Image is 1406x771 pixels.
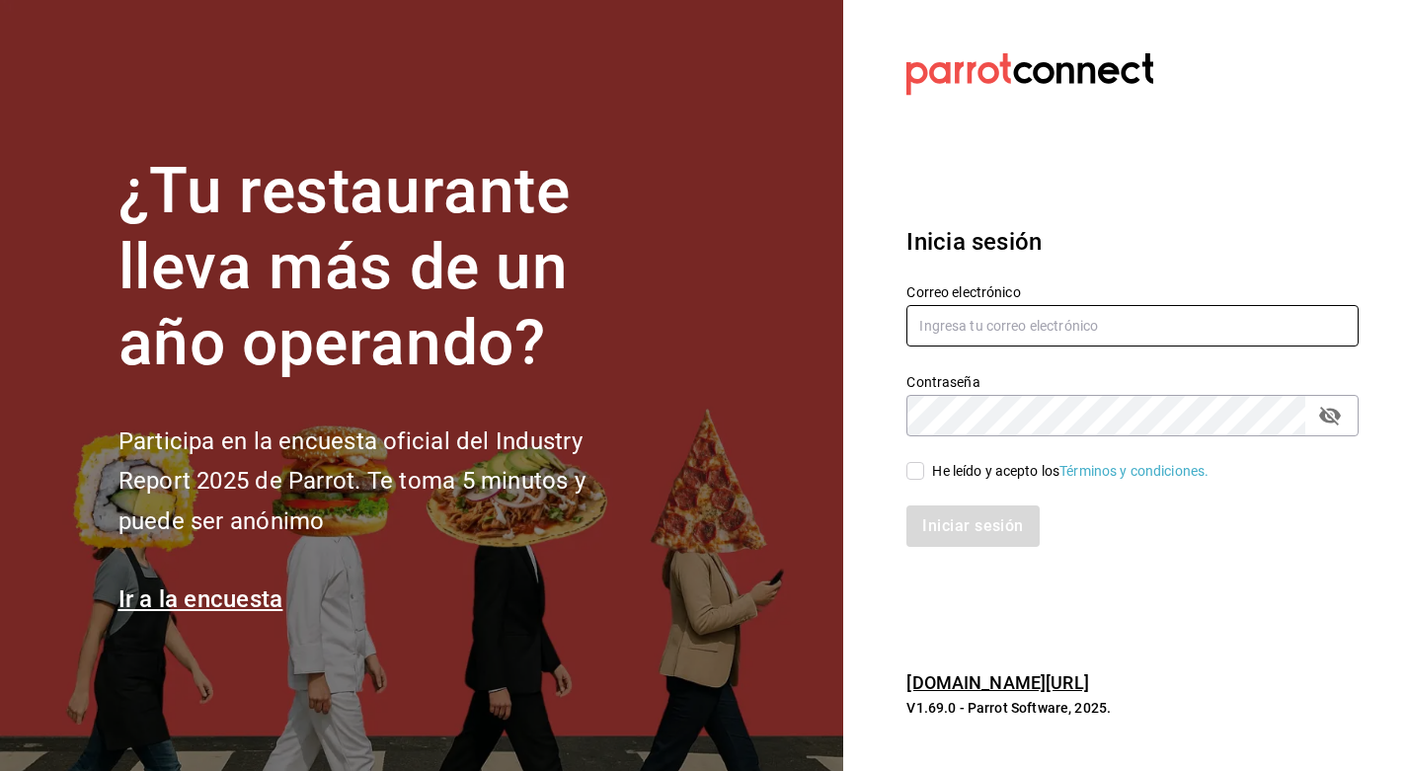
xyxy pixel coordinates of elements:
[1059,463,1209,479] a: Términos y condiciones.
[1313,399,1347,432] button: passwordField
[906,305,1359,347] input: Ingresa tu correo electrónico
[118,154,652,381] h1: ¿Tu restaurante lleva más de un año operando?
[932,461,1209,482] div: He leído y acepto los
[118,422,652,542] h2: Participa en la encuesta oficial del Industry Report 2025 de Parrot. Te toma 5 minutos y puede se...
[906,375,1359,389] label: Contraseña
[906,224,1359,260] h3: Inicia sesión
[118,585,283,613] a: Ir a la encuesta
[906,672,1088,693] a: [DOMAIN_NAME][URL]
[906,285,1359,299] label: Correo electrónico
[906,698,1359,718] p: V1.69.0 - Parrot Software, 2025.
